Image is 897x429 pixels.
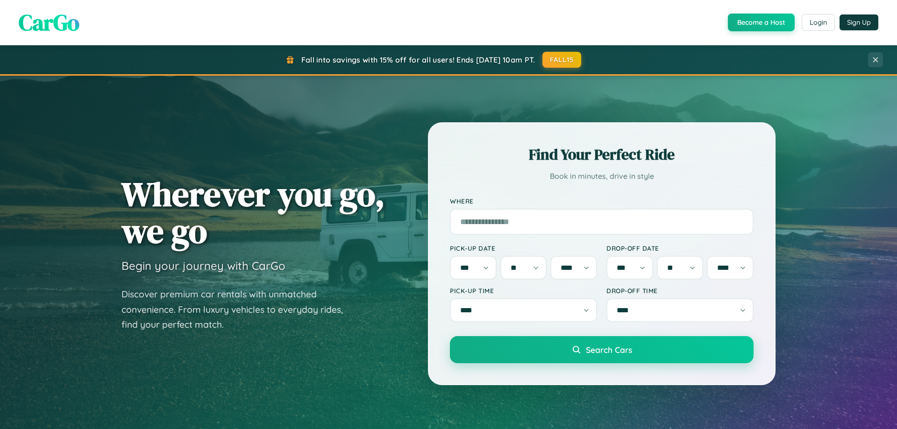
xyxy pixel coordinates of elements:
button: Become a Host [728,14,795,31]
p: Discover premium car rentals with unmatched convenience. From luxury vehicles to everyday rides, ... [121,287,355,332]
label: Pick-up Date [450,244,597,252]
h3: Begin your journey with CarGo [121,259,285,273]
label: Where [450,197,754,205]
span: Fall into savings with 15% off for all users! Ends [DATE] 10am PT. [301,55,535,64]
button: Sign Up [840,14,878,30]
h1: Wherever you go, we go [121,176,385,249]
label: Pick-up Time [450,287,597,295]
p: Book in minutes, drive in style [450,169,754,183]
span: Search Cars [586,345,632,355]
label: Drop-off Date [606,244,754,252]
span: CarGo [19,7,79,38]
button: Search Cars [450,336,754,363]
h2: Find Your Perfect Ride [450,144,754,165]
button: Login [802,14,835,31]
button: FALL15 [542,52,582,68]
label: Drop-off Time [606,287,754,295]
